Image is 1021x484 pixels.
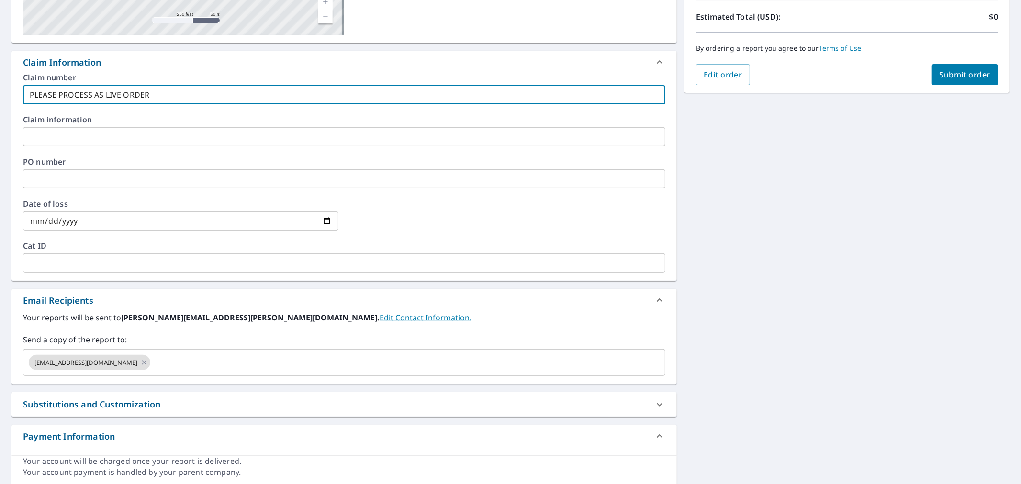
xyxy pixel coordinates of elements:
label: Your reports will be sent to [23,312,665,323]
div: Your account will be charged once your report is delivered. [23,456,665,467]
label: Claim number [23,74,665,81]
div: Email Recipients [23,294,93,307]
label: Cat ID [23,242,665,250]
button: Edit order [696,64,750,85]
p: By ordering a report you agree to our [696,44,998,53]
div: Substitutions and Customization [23,398,160,411]
span: [EMAIL_ADDRESS][DOMAIN_NAME] [29,358,143,367]
label: Send a copy of the report to: [23,334,665,345]
button: Submit order [932,64,999,85]
div: Claim Information [11,51,677,74]
label: Date of loss [23,200,338,208]
span: Edit order [704,69,742,80]
a: Terms of Use [819,44,862,53]
a: Current Level 17, Zoom Out [318,9,333,23]
span: Submit order [940,69,991,80]
a: EditContactInfo [380,312,471,323]
div: Email Recipients [11,289,677,312]
p: $0 [989,11,998,22]
div: [EMAIL_ADDRESS][DOMAIN_NAME] [29,355,150,370]
div: Your account payment is handled by your parent company. [23,467,665,478]
div: Payment Information [11,425,677,448]
p: Estimated Total (USD): [696,11,847,22]
label: PO number [23,158,665,165]
div: Claim Information [23,56,101,69]
div: Substitutions and Customization [11,392,677,417]
b: [PERSON_NAME][EMAIL_ADDRESS][PERSON_NAME][DOMAIN_NAME]. [121,312,380,323]
div: Payment Information [23,430,115,443]
label: Claim information [23,116,665,123]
